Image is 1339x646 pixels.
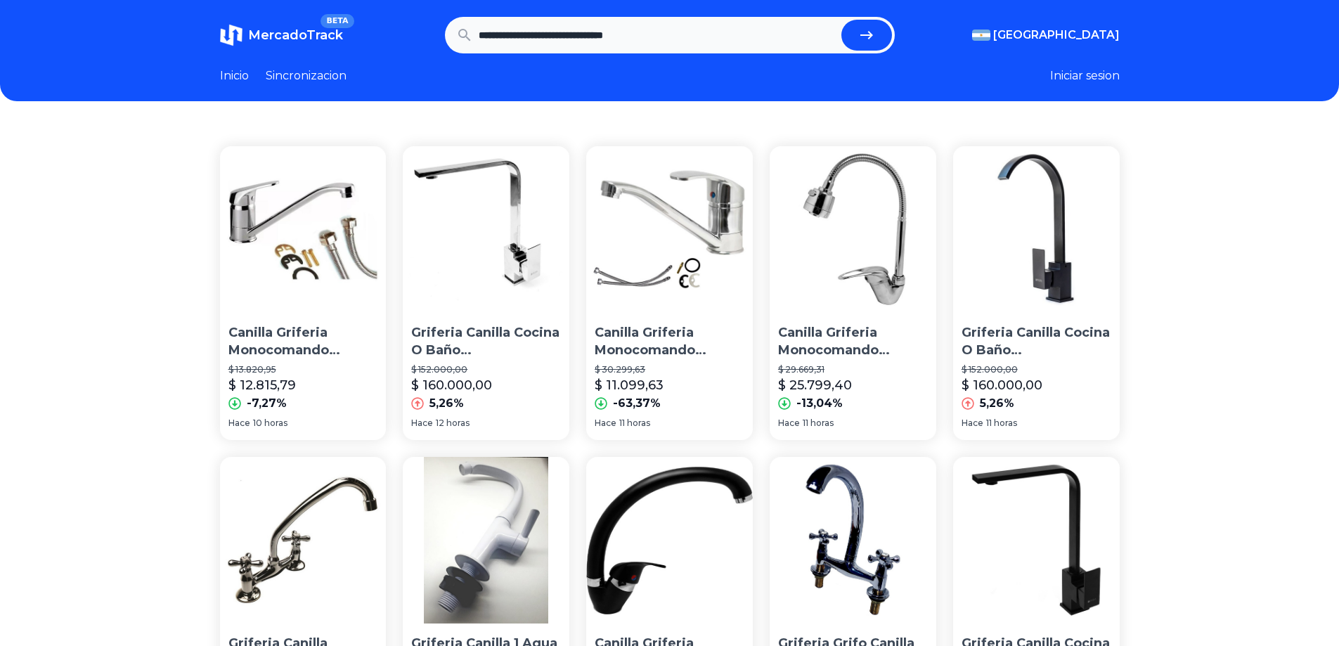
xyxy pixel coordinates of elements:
span: Hace [411,418,433,429]
span: BETA [321,14,354,28]
button: Iniciar sesion [1050,67,1120,84]
img: Canilla Griferia Monocomando Cocina Mesada Pico Largo Oferta [586,146,753,313]
button: [GEOGRAPHIC_DATA] [972,27,1120,44]
p: $ 13.820,95 [228,364,378,375]
p: Canilla Griferia Monocomando Cocina Mesada Pico Largo Oferta [595,324,744,359]
a: Inicio [220,67,249,84]
a: Sincronizacion [266,67,347,84]
p: Griferia Canilla Cocina O Baño Monocomando Mesada Premium Negra [962,324,1111,359]
span: MercadoTrack [248,27,343,43]
img: Griferia Canilla Cocina Baño Monocomando Mesada Negra [953,457,1120,624]
p: $ 160.000,00 [962,375,1042,395]
img: Griferia Grifo Canilla Mezcladora Mesada Cocina [770,457,936,624]
img: Griferia Canilla Cocina O Baño Monocomando Mesada Premium Negra [953,146,1120,313]
span: 12 horas [436,418,470,429]
a: MercadoTrackBETA [220,24,343,46]
span: 11 horas [986,418,1017,429]
p: -13,04% [796,395,843,412]
p: Canilla Griferia Monocomando Mesada Cocina Pico Cisne Bar [778,324,928,359]
img: Griferia Canilla 1 Agua Mesada Blanca Cromo Cocina Tigre [403,457,569,624]
a: Canilla Griferia Monocomando Cocina Mesada Pico LargoCanilla Griferia Monocomando Cocina Mesada [... [220,146,387,440]
p: $ 25.799,40 [778,375,852,395]
a: Griferia Canilla Cocina O Baño Monocomando Mesada Premium NegraGriferia Canilla Cocina O Baño Mon... [953,146,1120,440]
img: Griferia Canilla Mezcladora Mesada Cocina Cierre Ceramico [220,457,387,624]
img: Canilla Griferia Monocomando Mesada Cisne Bar Negra Cocina [586,457,753,624]
img: Canilla Griferia Monocomando Mesada Cocina Pico Cisne Bar [770,146,936,313]
p: 5,26% [980,395,1014,412]
a: Canilla Griferia Monocomando Cocina Mesada Pico Largo OfertaCanilla Griferia Monocomando Cocina M... [586,146,753,440]
p: $ 152.000,00 [411,364,561,375]
img: Argentina [972,30,990,41]
p: $ 29.669,31 [778,364,928,375]
span: Hace [962,418,983,429]
img: Griferia Canilla Cocina O Baño Monocomando Mesada Premium [403,146,569,313]
p: 5,26% [429,395,464,412]
p: $ 160.000,00 [411,375,492,395]
p: $ 12.815,79 [228,375,296,395]
a: Canilla Griferia Monocomando Mesada Cocina Pico Cisne Bar Canilla Griferia Monocomando Mesada Coc... [770,146,936,440]
a: Griferia Canilla Cocina O Baño Monocomando Mesada PremiumGriferia Canilla Cocina O Baño Monocoman... [403,146,569,440]
span: 10 horas [253,418,287,429]
p: $ 152.000,00 [962,364,1111,375]
span: 11 horas [803,418,834,429]
span: Hace [228,418,250,429]
p: Canilla Griferia Monocomando Cocina Mesada [GEOGRAPHIC_DATA] [228,324,378,359]
span: [GEOGRAPHIC_DATA] [993,27,1120,44]
p: -63,37% [613,395,661,412]
p: Griferia Canilla Cocina O Baño Monocomando Mesada Premium [411,324,561,359]
img: MercadoTrack [220,24,242,46]
span: Hace [778,418,800,429]
p: $ 11.099,63 [595,375,664,395]
img: Canilla Griferia Monocomando Cocina Mesada Pico Largo [220,146,387,313]
span: Hace [595,418,616,429]
span: 11 horas [619,418,650,429]
p: -7,27% [247,395,287,412]
p: $ 30.299,63 [595,364,744,375]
